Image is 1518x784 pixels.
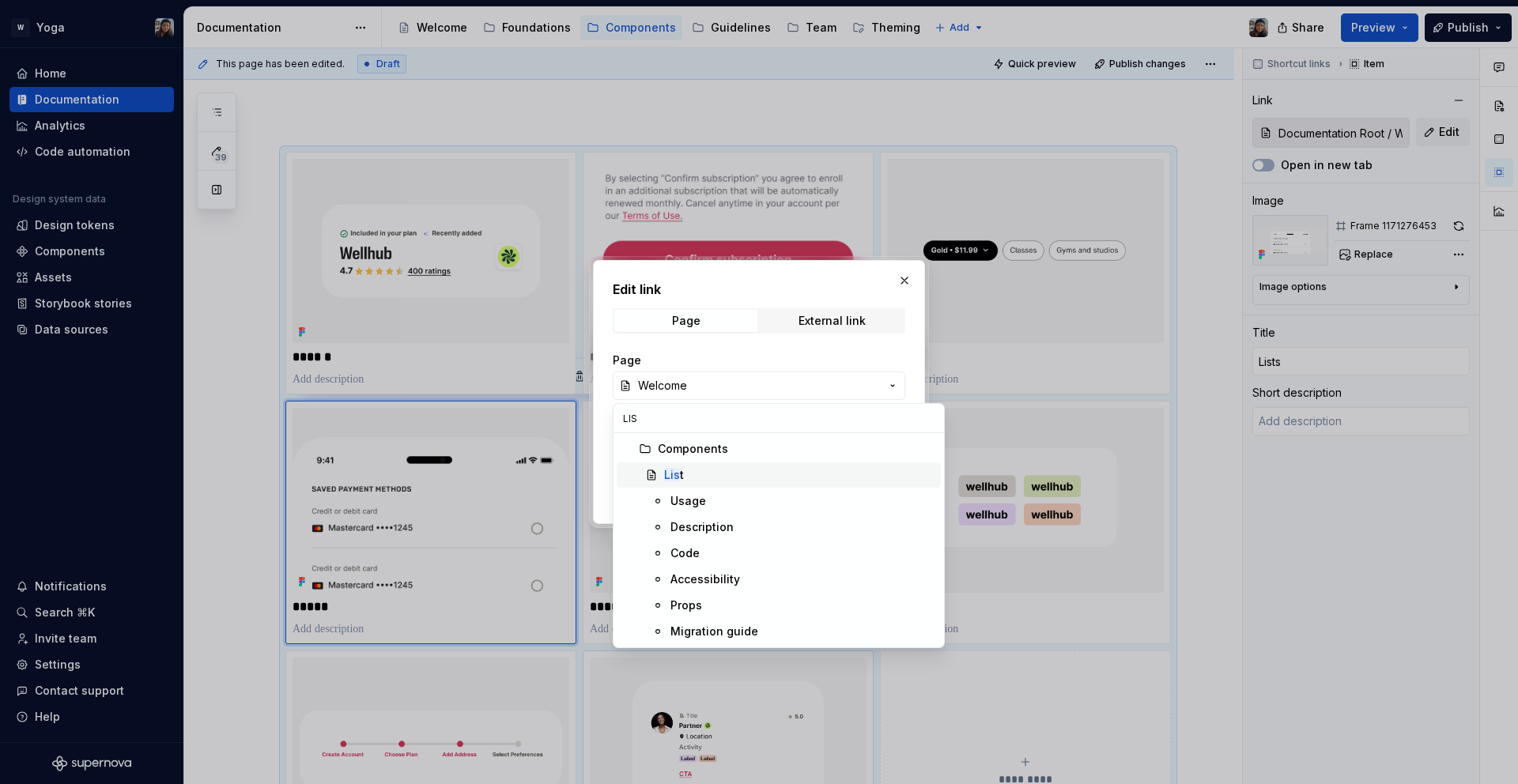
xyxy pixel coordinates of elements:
div: Description [670,519,734,535]
div: Search in pages... [614,433,944,647]
div: t [664,467,684,483]
mark: Lis [664,468,680,481]
div: Usage [670,493,706,509]
div: Accessibility [670,571,740,587]
input: Search in pages... [614,404,944,432]
div: Migration guide [670,624,758,639]
div: Components [658,441,728,457]
div: Props [670,597,702,613]
div: Code [670,545,700,561]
